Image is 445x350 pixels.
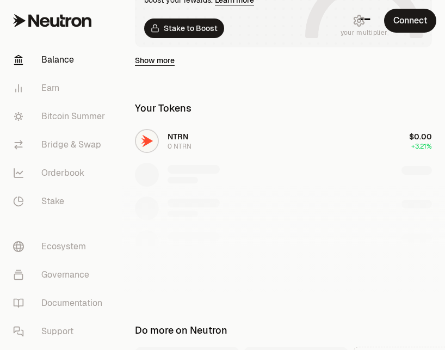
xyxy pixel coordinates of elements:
a: Show more [135,55,175,66]
a: Earn [4,74,118,102]
a: Balance [4,46,118,74]
a: Stake to Boost [144,19,224,38]
a: Stake [4,187,118,216]
a: Orderbook [4,159,118,187]
a: Support [4,317,118,346]
button: Connect [384,9,436,33]
div: Your Tokens [135,101,191,116]
a: Ecosystem [4,232,118,261]
a: Documentation [4,289,118,317]
a: Bridge & Swap [4,131,118,159]
a: Governance [4,261,118,289]
div: Do more on Neutron [135,323,227,338]
a: Bitcoin Summer [4,102,118,131]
